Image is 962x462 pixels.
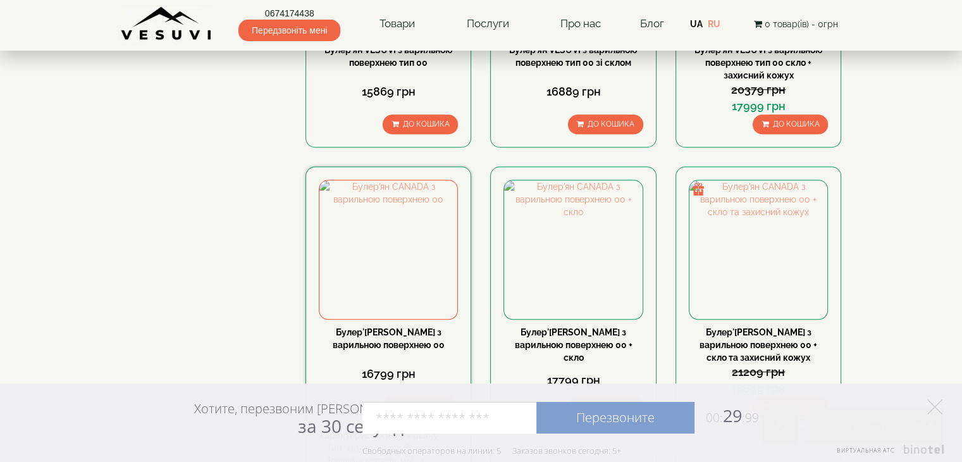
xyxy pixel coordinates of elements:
a: UA [690,19,703,29]
span: До кошика [772,120,819,128]
span: 00: [706,409,723,426]
img: Булер'ян CANADA з варильною поверхнею 00 + скло та захисний кожух [689,180,827,318]
div: 15869 грн [319,84,458,100]
span: Передзвоніть мені [238,20,340,41]
img: gift [692,183,705,196]
a: Булер'ян VESUVI з варильною поверхнею тип 00 скло + захисний кожух [694,45,823,80]
a: Булер'[PERSON_NAME] з варильною поверхнею 00 + скло [515,327,632,363]
a: RU [708,19,720,29]
img: Булер'ян CANADA з варильною поверхнею 00 + скло [504,180,642,318]
a: Послуги [453,9,521,39]
a: Блог [639,17,663,30]
div: 16799 грн [319,366,458,382]
button: До кошика [383,115,458,134]
a: Булер'[PERSON_NAME] з варильною поверхнею 00 + скло та захисний кожух [700,327,817,363]
img: Завод VESUVI [121,6,213,41]
span: До кошика [588,120,634,128]
a: Товари [367,9,428,39]
div: Хотите, перезвоним [PERSON_NAME] [194,401,411,436]
div: Свободных операторов на линии: 5 Заказов звонков сегодня: 5+ [362,446,621,456]
a: 0674174438 [238,7,340,20]
span: за 30 секунд? [298,414,411,438]
button: 0 товар(ів) - 0грн [749,17,841,31]
div: 16889 грн [503,84,643,100]
button: До кошика [568,115,643,134]
a: Про нас [548,9,614,39]
div: 20379 грн [689,82,828,98]
button: До кошика [753,115,828,134]
div: 17999 грн [689,98,828,115]
span: :99 [742,409,759,426]
div: 18899 грн [689,380,828,397]
div: 21209 грн [689,364,828,380]
span: До кошика [402,120,449,128]
div: 17799 грн [503,372,643,389]
a: Булер'ян VESUVI з варильною поверхнею тип 00 зі склом [509,45,638,68]
a: Булер'[PERSON_NAME] з варильною поверхнею 00 [333,327,445,350]
a: Булер'ян VESUVI з варильною поверхнею тип 00 [324,45,453,68]
a: Виртуальная АТС [829,445,946,462]
span: 29 [694,404,759,427]
span: Виртуальная АТС [837,446,895,454]
img: Булер'ян CANADA з варильною поверхнею 00 [319,180,457,318]
span: 0 товар(ів) - 0грн [764,19,837,29]
a: Перезвоните [536,402,694,434]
